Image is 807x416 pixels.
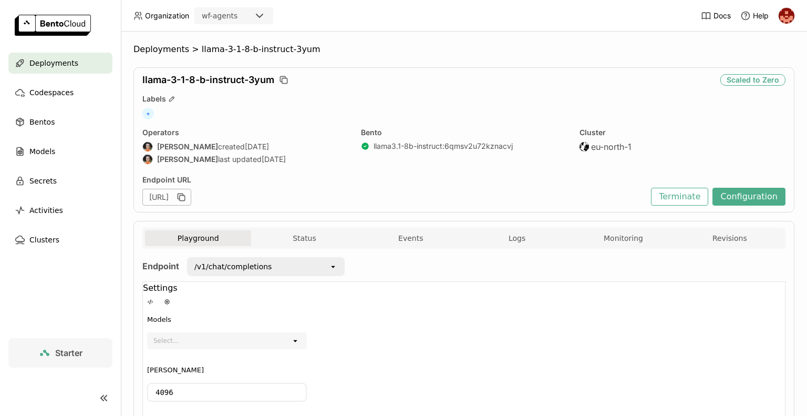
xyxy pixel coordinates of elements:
span: Logs [509,234,525,243]
div: Select... [153,336,179,346]
a: Deployments [8,53,112,74]
span: Docs [713,11,731,21]
span: Help [753,11,769,21]
span: [DATE] [245,142,269,151]
a: Models [8,141,112,162]
input: Selected wf-agents. [239,11,240,22]
button: Configuration [712,188,785,206]
img: Sean Sheng [143,155,152,164]
span: Models [147,316,171,324]
span: llama-3-1-8-b-instruct-3yum [142,74,274,86]
span: [PERSON_NAME] [147,366,204,374]
div: Endpoint URL [142,175,646,185]
span: llama-3-1-8-b-instruct-3yum [202,44,320,55]
span: eu-north-1 [591,141,632,152]
div: wf-agents [202,11,237,21]
strong: [PERSON_NAME] [157,155,218,164]
svg: open [291,337,299,345]
img: prasanth nandanuru [779,8,794,24]
a: Secrets [8,170,112,191]
div: Bento [361,128,567,137]
div: Labels [142,94,785,104]
a: Clusters [8,229,112,250]
span: Secrets [29,175,57,187]
span: Bentos [29,116,55,128]
nav: Breadcrumbs navigation [133,44,794,55]
span: Deployments [29,57,78,69]
span: [DATE] [262,155,286,164]
div: Help [740,11,769,21]
button: Revisions [677,230,783,246]
input: Selected /v1/chat/completions. [273,261,274,272]
strong: [PERSON_NAME] [157,142,218,151]
span: Models [29,145,55,158]
div: Settings [143,282,311,309]
a: Activities [8,200,112,221]
button: Status [251,230,357,246]
button: Events [358,230,464,246]
a: Docs [701,11,731,21]
img: logo [15,15,91,36]
span: Organization [145,11,189,21]
span: Clusters [29,234,59,246]
div: last updated [142,154,348,165]
div: [URL] [142,189,191,206]
img: Sean Sheng [143,142,152,151]
span: Starter [55,348,82,358]
strong: Endpoint [142,261,179,271]
span: Codespaces [29,86,74,99]
a: Codespaces [8,82,112,103]
div: Cluster [580,128,785,137]
svg: open [329,262,337,271]
a: Bentos [8,111,112,133]
div: created [142,141,348,152]
span: Deployments [133,44,189,55]
button: Monitoring [570,230,676,246]
a: Starter [8,338,112,368]
a: llama3.1-8b-instruct:6qmsv2u72kznacvj [374,141,513,151]
div: /v1/chat/completions [194,261,272,272]
span: Activities [29,204,63,217]
div: Scaled to Zero [720,74,785,86]
button: Terminate [651,188,708,206]
div: Operators [142,128,348,137]
span: > [189,44,202,55]
button: Playground [145,230,251,246]
span: + [142,108,154,119]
